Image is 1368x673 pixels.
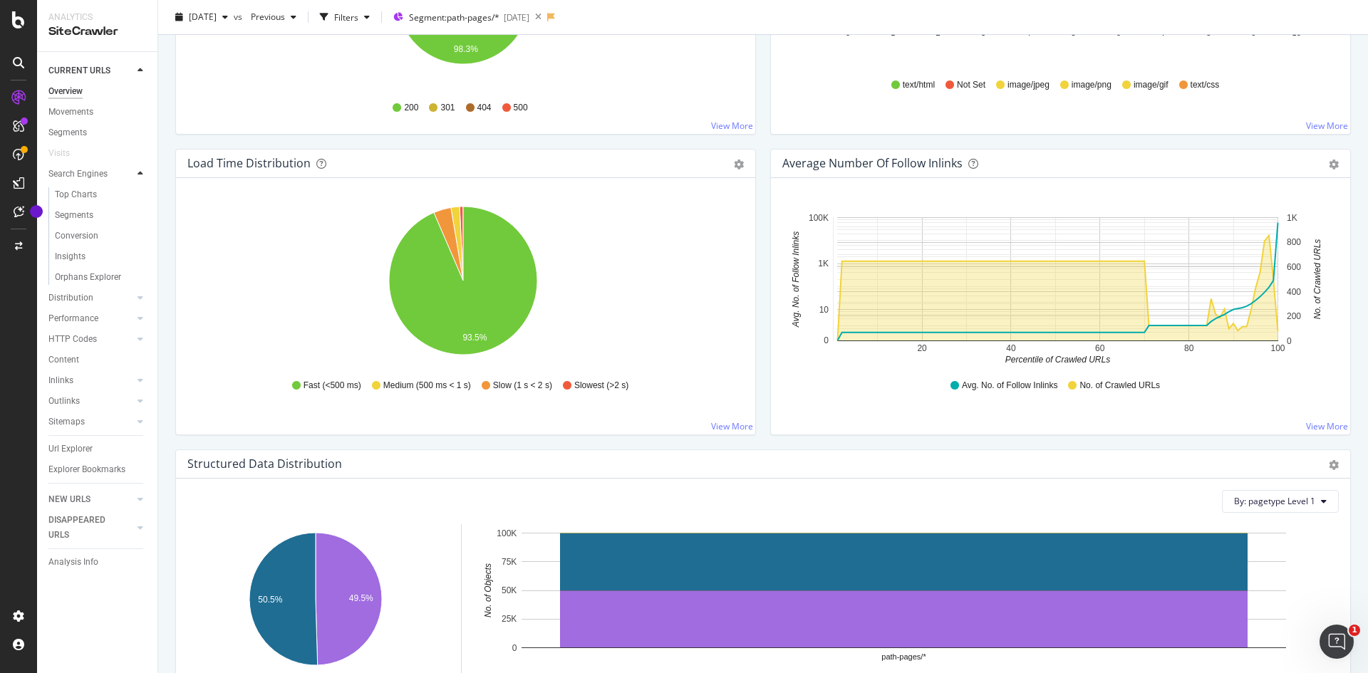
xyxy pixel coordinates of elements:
[383,380,471,392] span: Medium (500 ms < 1 s)
[187,457,342,471] div: Structured Data Distribution
[409,11,499,24] span: Segment: path-pages/*
[1287,336,1292,346] text: 0
[48,311,133,326] a: Performance
[245,11,285,23] span: Previous
[48,442,93,457] div: Url Explorer
[791,231,801,328] text: Avg. No. of Follow Inlinks
[55,187,97,202] div: Top Charts
[1306,420,1348,432] a: View More
[514,102,528,114] span: 500
[48,332,133,347] a: HTTP Codes
[1329,460,1339,470] div: gear
[304,380,361,392] span: Fast (<500 ms)
[187,201,739,366] svg: A chart.
[170,6,234,28] button: [DATE]
[1071,28,1075,37] text: 5
[48,167,108,182] div: Search Engines
[48,414,85,429] div: Sitemaps
[48,291,93,306] div: Distribution
[245,6,302,28] button: Previous
[234,11,245,23] span: vs
[48,125,87,140] div: Segments
[1161,28,1166,37] text: 7
[502,557,517,567] text: 75K
[891,28,895,37] text: 1
[818,259,829,268] text: 1K
[809,213,829,223] text: 100K
[187,156,311,170] div: Load Time Distribution
[48,555,98,570] div: Analysis Info
[1234,495,1315,507] span: By: pagetype Level 1
[1306,120,1348,132] a: View More
[1349,625,1360,636] span: 1
[404,102,418,114] span: 200
[1007,79,1050,91] span: image/jpeg
[349,593,373,603] text: 49.5%
[48,84,83,99] div: Overview
[334,11,358,23] div: Filters
[1072,79,1111,91] span: image/png
[981,28,985,37] text: 3
[1079,380,1160,392] span: No. of Crawled URLs
[388,6,529,28] button: Segment:path-pages/*[DATE]
[504,11,529,24] div: [DATE]
[55,229,98,244] div: Conversion
[454,44,478,54] text: 98.3%
[48,105,147,120] a: Movements
[48,84,147,99] a: Overview
[1287,311,1301,321] text: 200
[1134,79,1168,91] span: image/gif
[48,442,147,457] a: Url Explorer
[48,394,133,409] a: Outlinks
[734,160,744,169] div: gear
[1287,286,1301,296] text: 400
[936,28,940,37] text: 2
[48,462,125,477] div: Explorer Bookmarks
[782,156,963,170] div: Average Number of Follow Inlinks
[881,652,926,661] text: path-pages/*
[55,208,147,223] a: Segments
[48,11,146,24] div: Analytics
[55,229,147,244] a: Conversion
[48,513,133,543] a: DISAPPEARED URLS
[1206,28,1211,37] text: 8
[48,167,133,182] a: Search Engines
[917,343,927,353] text: 20
[48,105,93,120] div: Movements
[512,643,517,653] text: 0
[48,332,97,347] div: HTTP Codes
[48,125,147,140] a: Segments
[1270,343,1285,353] text: 100
[1184,343,1194,353] text: 80
[1320,625,1354,659] iframe: Intercom live chat
[1287,262,1301,272] text: 600
[711,420,753,432] a: View More
[462,333,487,343] text: 93.5%
[48,394,80,409] div: Outlinks
[48,146,70,161] div: Visits
[55,270,147,285] a: Orphans Explorer
[1026,28,1030,37] text: 4
[440,102,455,114] span: 301
[962,380,1058,392] span: Avg. No. of Follow Inlinks
[1116,28,1121,37] text: 6
[497,528,517,538] text: 100K
[48,513,120,543] div: DISAPPEARED URLS
[48,353,147,367] a: Content
[258,595,282,605] text: 50.5%
[502,585,517,595] text: 50K
[30,205,43,218] div: Tooltip anchor
[502,614,517,624] text: 25K
[48,146,84,161] a: Visits
[1222,490,1339,513] button: By: pagetype Level 1
[1292,28,1306,37] text: 10+
[957,79,985,91] span: Not Set
[55,249,147,264] a: Insights
[1006,343,1016,353] text: 40
[48,291,133,306] a: Distribution
[48,353,79,367] div: Content
[483,563,493,617] text: No. of Objects
[819,305,829,315] text: 10
[48,63,110,78] div: CURRENT URLS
